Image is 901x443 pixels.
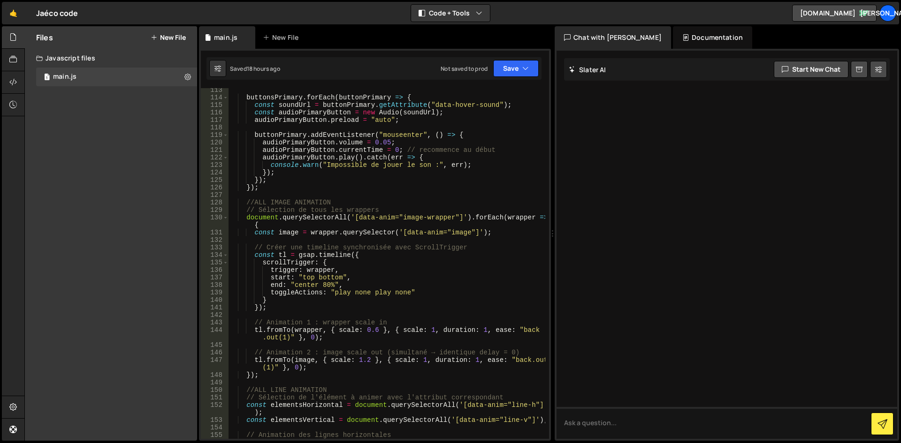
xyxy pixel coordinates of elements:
div: 139 [201,289,229,296]
div: 151 [201,394,229,401]
div: 150 [201,386,229,394]
div: 140 [201,296,229,304]
div: 135 [201,259,229,266]
button: Start new chat [774,61,848,78]
div: 149 [201,379,229,386]
div: Jaéco code [36,8,78,19]
div: 136 [201,266,229,274]
div: 137 [201,274,229,281]
div: 120 [201,139,229,146]
div: Javascript files [25,49,197,68]
div: 155 [201,431,229,439]
a: [DOMAIN_NAME] [792,5,877,22]
a: 🤙 [2,2,25,24]
div: 129 [201,206,229,214]
div: New File [263,33,302,42]
div: 117 [201,116,229,124]
h2: Files [36,32,53,43]
div: 116 [201,109,229,116]
span: 1 [44,74,50,82]
div: 134 [201,251,229,259]
button: Save [493,60,539,77]
div: 133 [201,244,229,251]
a: [PERSON_NAME] [879,5,896,22]
div: 126 [201,184,229,191]
div: 119 [201,131,229,139]
div: 114 [201,94,229,101]
div: Chat with [PERSON_NAME] [555,26,671,49]
div: 130 [201,214,229,229]
div: 147 [201,356,229,371]
div: 122 [201,154,229,161]
div: 16764/45809.js [36,68,197,86]
div: 154 [201,424,229,431]
div: 138 [201,281,229,289]
div: 18 hours ago [247,65,280,73]
div: Documentation [673,26,752,49]
button: Code + Tools [411,5,490,22]
div: 132 [201,236,229,244]
div: main.js [214,33,237,42]
div: 141 [201,304,229,311]
div: 146 [201,349,229,356]
div: 121 [201,146,229,154]
button: New File [151,34,186,41]
div: 128 [201,199,229,206]
h2: Slater AI [569,65,606,74]
div: 148 [201,371,229,379]
div: Saved [230,65,280,73]
div: 115 [201,101,229,109]
div: 153 [201,416,229,424]
div: 144 [201,326,229,341]
div: 125 [201,176,229,184]
div: 142 [201,311,229,319]
div: 118 [201,124,229,131]
div: 113 [201,86,229,94]
div: 143 [201,319,229,326]
div: 127 [201,191,229,199]
div: Not saved to prod [441,65,488,73]
div: 131 [201,229,229,236]
div: 152 [201,401,229,416]
div: 123 [201,161,229,169]
div: 124 [201,169,229,176]
div: main.js [53,73,76,81]
div: 145 [201,341,229,349]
